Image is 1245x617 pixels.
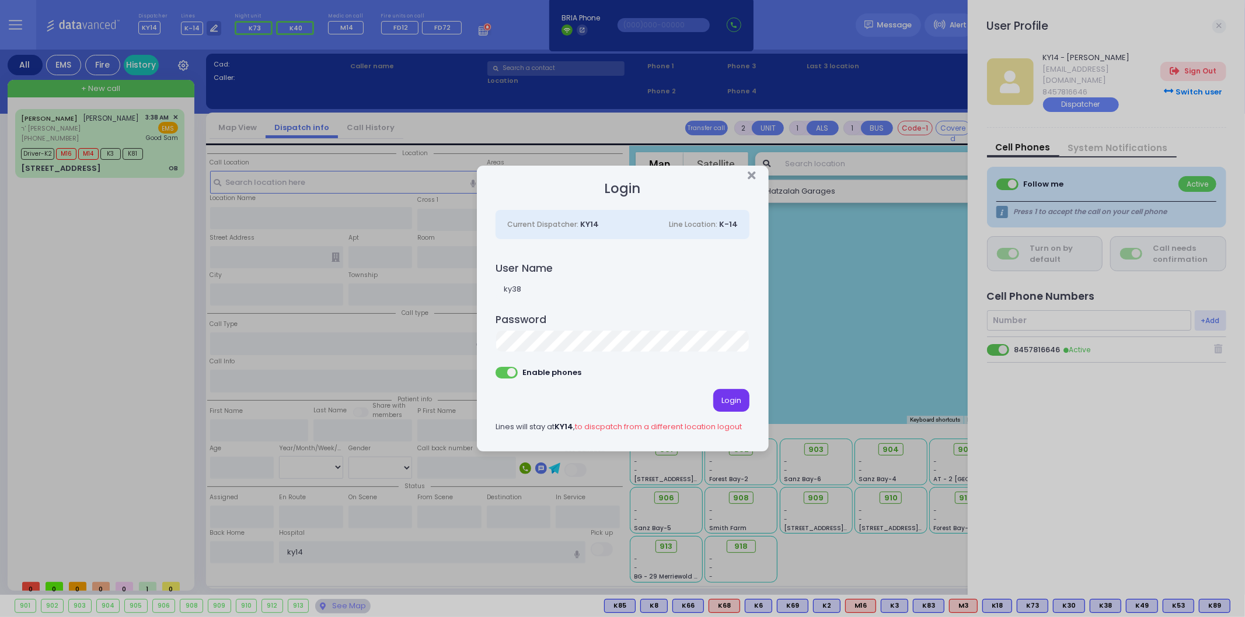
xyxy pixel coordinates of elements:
[713,389,749,411] div: Login
[507,219,578,229] span: Current Dispatcher:
[496,278,749,300] input: Enter user name
[605,181,641,197] h2: Login
[748,170,755,181] button: Close
[555,421,573,432] span: KY14
[719,219,738,230] span: K-14
[496,314,749,326] h4: Password
[580,219,599,230] span: KY14
[496,262,749,275] h4: User Name
[496,421,742,433] span: Lines will stay at ,
[575,421,742,432] a: to discpatch from a different location logout
[523,367,582,378] div: Enable phones
[669,219,717,229] span: Line Location:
